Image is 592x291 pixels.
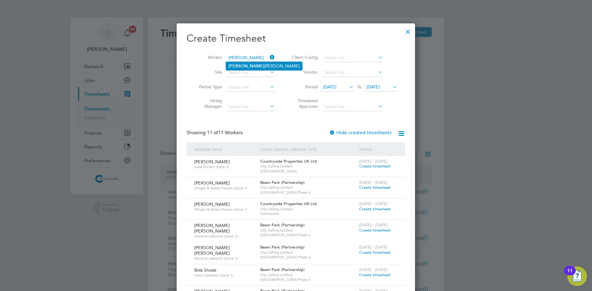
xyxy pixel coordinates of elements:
span: Bola Shode [194,267,216,273]
input: Search for... [226,54,275,62]
button: Open Resource Center, 11 new notifications [567,266,587,286]
span: Create timesheet [359,185,391,190]
input: Search for... [226,103,275,111]
span: Beam Park (Partnership) [260,180,305,185]
span: [GEOGRAPHIC_DATA] [260,169,356,174]
span: [DATE] [323,84,336,90]
span: Beam Park (Partnership) [260,222,305,228]
span: [PERSON_NAME] [PERSON_NAME] [194,245,230,256]
span: Countryside Properties UK Ltd [260,201,317,206]
div: Period [358,142,399,156]
span: City Calling Limited [260,273,356,277]
label: Vendor [290,69,318,75]
span: [GEOGRAPHIC_DATA] Phase 6 [260,190,356,195]
div: Worker / Role [193,142,259,156]
span: General Labourer (Zone 1) [194,234,256,239]
input: Search for... [322,103,383,111]
span: [PERSON_NAME] [194,159,230,164]
span: [DATE] - [DATE] [359,267,388,272]
span: [PERSON_NAME] [PERSON_NAME] [194,223,230,234]
label: Timesheet Approver [290,98,318,109]
span: City Calling Limited [260,250,356,255]
div: 11 [567,271,573,279]
input: Search for... [226,68,275,77]
span: Beam Park (Partnership) [260,267,305,272]
span: Create timesheet [359,250,391,255]
span: Gate Person (Zone 3) [194,164,256,169]
label: Site [194,69,222,75]
span: Create timesheet [359,164,391,169]
span: To [355,83,363,91]
span: [DATE] - [DATE] [359,201,388,206]
span: City Calling Limited [260,164,356,169]
label: Worker [194,55,222,60]
span: [DATE] [367,84,380,90]
span: [DATE] - [DATE] [359,159,388,164]
span: City Calling Limited [260,228,356,233]
input: Select one [226,83,275,92]
li: [PERSON_NAME] [226,62,302,70]
label: Period [290,84,318,90]
span: Hoist Operator (Zone 1) [194,273,256,278]
span: Slinger & Banks Person (Zone 1) [194,186,256,191]
span: [PERSON_NAME] [194,180,230,186]
b: [PERSON_NAME] [228,63,264,69]
span: City Calling Limited [260,185,356,190]
label: Client Config [290,55,318,60]
label: Period Type [194,84,222,90]
span: [DATE] - [DATE] [359,245,388,250]
span: Countryside Properties UK Ltd [260,159,317,164]
label: Hide created timesheets [329,130,392,136]
h2: Create Timesheet [187,32,405,45]
input: Search for... [322,54,383,62]
div: Showing [187,130,244,136]
span: Patchworks [260,211,356,216]
div: Client Config / Vendor / Site [259,142,358,156]
span: [DATE] - [DATE] [359,180,388,185]
input: Search for... [322,68,383,77]
span: Create timesheet [359,228,391,233]
span: Beam Park (Partnership) [260,245,305,250]
span: [DATE] - [DATE] [359,222,388,228]
span: [PERSON_NAME] [194,201,230,207]
span: Create timesheet [359,206,391,212]
span: General Labourer (Zone 1) [194,256,256,261]
span: [GEOGRAPHIC_DATA] Phase 6 [260,232,356,237]
span: 11 Workers [207,130,243,136]
span: [GEOGRAPHIC_DATA] Phase 6 [260,255,356,260]
span: City Calling Limited [260,207,356,212]
span: Create timesheet [359,272,391,277]
span: [GEOGRAPHIC_DATA] Phase 6 [260,277,356,282]
label: Hiring Manager [194,98,222,109]
span: Slinger & Banks Person (Zone 1) [194,207,256,212]
span: 11 of [207,130,218,136]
